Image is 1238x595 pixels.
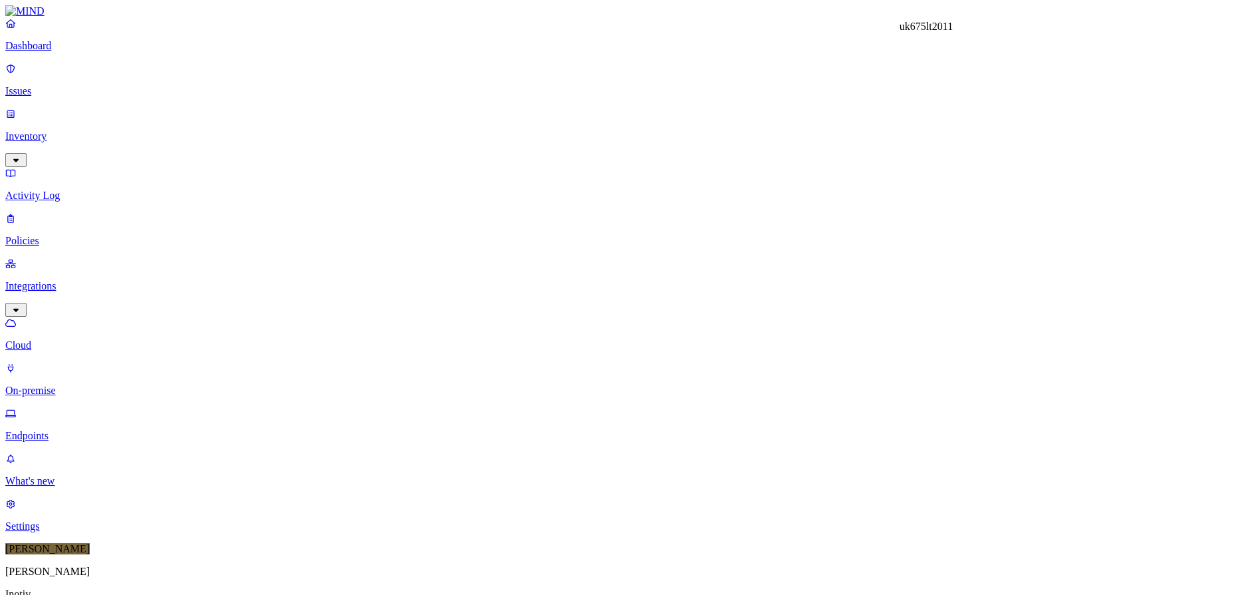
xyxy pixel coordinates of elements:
[5,235,1233,247] p: Policies
[5,475,1233,487] p: What's new
[5,5,45,17] img: MIND
[5,430,1233,442] p: Endpoints
[5,40,1233,52] p: Dashboard
[5,520,1233,532] p: Settings
[5,130,1233,142] p: Inventory
[900,21,953,33] div: uk675lt2011
[5,190,1233,202] p: Activity Log
[5,385,1233,397] p: On-premise
[5,339,1233,351] p: Cloud
[5,85,1233,97] p: Issues
[5,543,90,554] span: [PERSON_NAME]
[5,280,1233,292] p: Integrations
[5,566,1233,578] p: [PERSON_NAME]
